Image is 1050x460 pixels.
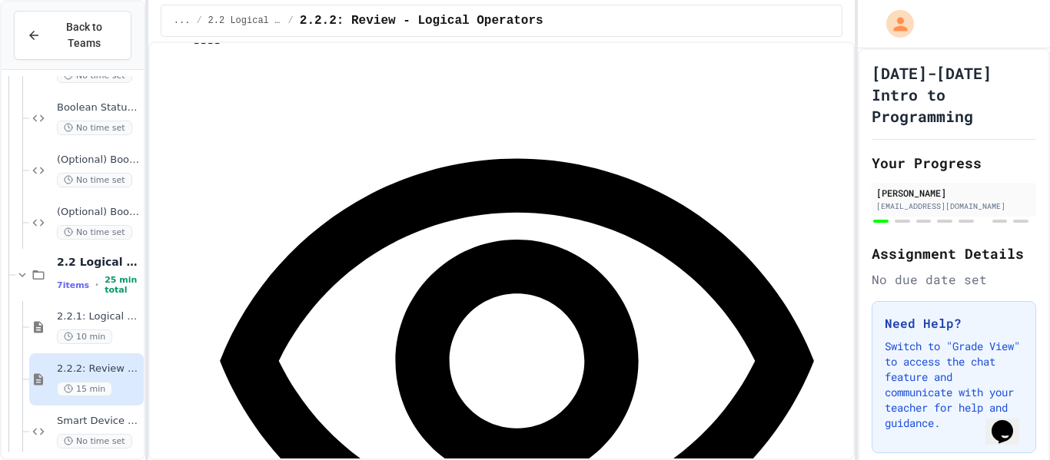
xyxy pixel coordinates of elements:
h2: Your Progress [872,152,1036,174]
button: Back to Teams [14,11,131,60]
div: My Account [870,6,918,41]
span: 15 min [57,382,112,396]
div: No due date set [872,270,1036,289]
span: Boolean Status Checker [57,101,141,114]
span: 25 min total [105,275,141,295]
h2: Assignment Details [872,243,1036,264]
span: 2.2.1: Logical Operators [57,310,141,323]
span: ... [174,15,191,27]
span: 2.2 Logical Operators [57,255,141,269]
span: / [288,15,294,27]
span: Smart Device Status [57,415,141,428]
span: / [196,15,201,27]
p: Switch to "Grade View" to access the chat feature and communicate with your teacher for help and ... [885,339,1023,431]
span: 2.2.2: Review - Logical Operators [300,12,543,30]
span: No time set [57,173,132,187]
span: No time set [57,434,132,448]
div: [EMAIL_ADDRESS][DOMAIN_NAME] [876,200,1032,212]
span: 2.2 Logical Operators [208,15,282,27]
h1: [DATE]-[DATE] Intro to Programming [872,62,1036,127]
h3: Need Help? [885,314,1023,333]
span: 2.2.2: Review - Logical Operators [57,362,141,376]
span: (Optional) Boolean Logic Fixer [57,154,141,167]
span: No time set [57,225,132,240]
span: 7 items [57,280,89,290]
span: • [95,279,98,291]
iframe: chat widget [985,399,1035,445]
span: No time set [57,121,132,135]
span: (Optional) Boolean Data Converter [57,206,141,219]
span: No time set [57,68,132,83]
span: Back to Teams [50,19,118,51]
div: [PERSON_NAME] [876,186,1032,200]
span: 10 min [57,329,112,344]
